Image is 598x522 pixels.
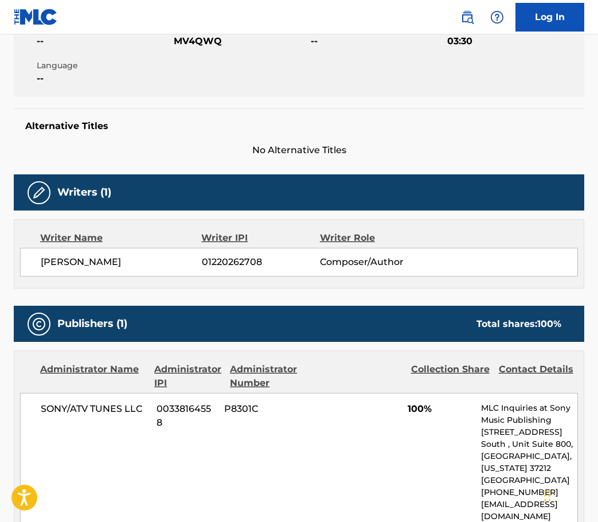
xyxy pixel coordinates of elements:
[224,402,304,416] span: P8301C
[481,450,577,474] p: [GEOGRAPHIC_DATA], [US_STATE] 37212
[157,402,216,430] span: 00338164558
[41,255,202,269] span: [PERSON_NAME]
[32,186,46,200] img: Writers
[541,467,598,522] iframe: Chat Widget
[320,255,427,269] span: Composer/Author
[447,34,581,48] span: 03:30
[37,34,171,48] span: --
[481,426,577,450] p: [STREET_ADDRESS] South , Unit Suite 800,
[201,231,319,245] div: Writer IPI
[481,474,577,486] p: [GEOGRAPHIC_DATA]
[41,402,148,416] span: SONY/ATV TUNES LLC
[544,478,551,513] div: Drag
[499,363,578,390] div: Contact Details
[515,3,584,32] a: Log In
[481,486,577,498] p: [PHONE_NUMBER]
[32,317,46,331] img: Publishers
[37,72,171,85] span: --
[202,255,320,269] span: 01220262708
[14,143,584,157] span: No Alternative Titles
[486,6,509,29] div: Help
[37,60,171,72] span: Language
[57,186,111,199] h5: Writers (1)
[408,402,472,416] span: 100%
[154,363,221,390] div: Administrator IPI
[311,34,445,48] span: --
[40,231,201,245] div: Writer Name
[40,363,146,390] div: Administrator Name
[25,120,573,132] h5: Alternative Titles
[476,317,561,331] div: Total shares:
[57,317,127,330] h5: Publishers (1)
[456,6,479,29] a: Public Search
[537,318,561,329] span: 100 %
[411,363,490,390] div: Collection Share
[174,34,308,48] span: MV4QWQ
[14,9,58,25] img: MLC Logo
[460,10,474,24] img: search
[490,10,504,24] img: help
[320,231,428,245] div: Writer Role
[230,363,309,390] div: Administrator Number
[481,402,577,426] p: MLC Inquiries at Sony Music Publishing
